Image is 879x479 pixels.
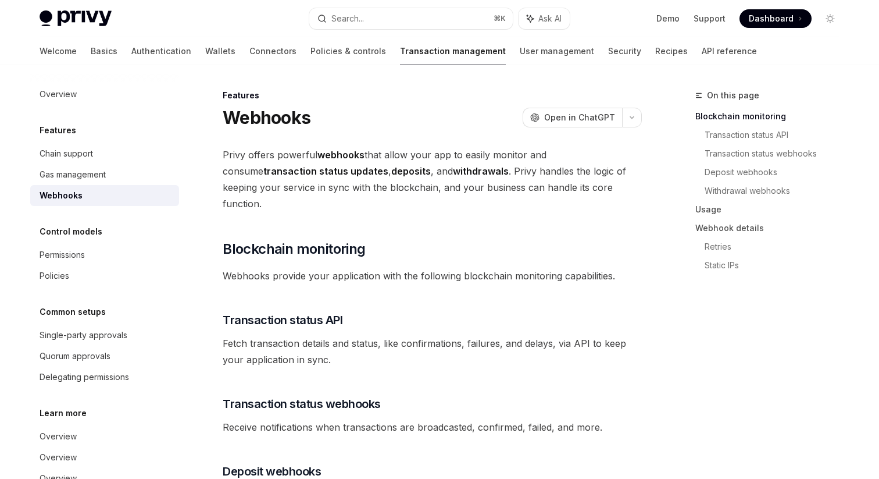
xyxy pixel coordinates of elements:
[30,367,179,388] a: Delegating permissions
[40,123,76,137] h5: Features
[91,37,117,65] a: Basics
[538,13,562,24] span: Ask AI
[249,37,296,65] a: Connectors
[30,143,179,164] a: Chain support
[223,419,642,435] span: Receive notifications when transactions are broadcasted, confirmed, failed, and more.
[694,13,726,24] a: Support
[40,10,112,27] img: light logo
[40,147,93,161] div: Chain support
[263,165,388,177] strong: transaction status updates
[30,426,179,447] a: Overview
[391,165,431,177] strong: deposits
[40,37,77,65] a: Welcome
[705,237,849,256] a: Retries
[310,37,386,65] a: Policies & controls
[40,248,85,262] div: Permissions
[223,147,642,212] span: Privy offers powerful that allow your app to easily monitor and consume , , and . Privy handles t...
[520,37,594,65] a: User management
[40,328,127,342] div: Single-party approvals
[223,312,342,328] span: Transaction status API
[131,37,191,65] a: Authentication
[223,107,310,128] h1: Webhooks
[656,13,680,24] a: Demo
[705,256,849,275] a: Static IPs
[40,269,69,283] div: Policies
[30,185,179,206] a: Webhooks
[705,163,849,182] a: Deposit webhooks
[331,12,364,26] div: Search...
[821,9,839,28] button: Toggle dark mode
[705,182,849,200] a: Withdrawal webhooks
[519,8,570,29] button: Ask AI
[40,406,87,420] h5: Learn more
[30,346,179,367] a: Quorum approvals
[30,164,179,185] a: Gas management
[40,450,77,464] div: Overview
[523,108,622,127] button: Open in ChatGPT
[223,396,381,412] span: Transaction status webhooks
[705,144,849,163] a: Transaction status webhooks
[30,265,179,286] a: Policies
[40,168,106,182] div: Gas management
[544,112,615,123] span: Open in ChatGPT
[309,8,513,29] button: Search...⌘K
[739,9,812,28] a: Dashboard
[30,447,179,468] a: Overview
[453,165,509,177] strong: withdrawals
[749,13,794,24] span: Dashboard
[695,200,849,219] a: Usage
[223,240,365,258] span: Blockchain monitoring
[40,305,106,319] h5: Common setups
[223,90,642,101] div: Features
[40,370,129,384] div: Delegating permissions
[205,37,235,65] a: Wallets
[223,268,642,284] span: Webhooks provide your application with the following blockchain monitoring capabilities.
[223,335,642,368] span: Fetch transaction details and status, like confirmations, failures, and delays, via API to keep y...
[608,37,641,65] a: Security
[695,219,849,237] a: Webhook details
[40,430,77,443] div: Overview
[40,349,110,363] div: Quorum approvals
[30,84,179,105] a: Overview
[40,189,83,203] div: Webhooks
[317,149,365,161] strong: webhooks
[702,37,757,65] a: API reference
[705,126,849,144] a: Transaction status API
[655,37,688,65] a: Recipes
[494,14,506,23] span: ⌘ K
[30,244,179,265] a: Permissions
[400,37,506,65] a: Transaction management
[30,325,179,346] a: Single-party approvals
[707,88,759,102] span: On this page
[40,225,102,239] h5: Control models
[40,87,77,101] div: Overview
[695,107,849,126] a: Blockchain monitoring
